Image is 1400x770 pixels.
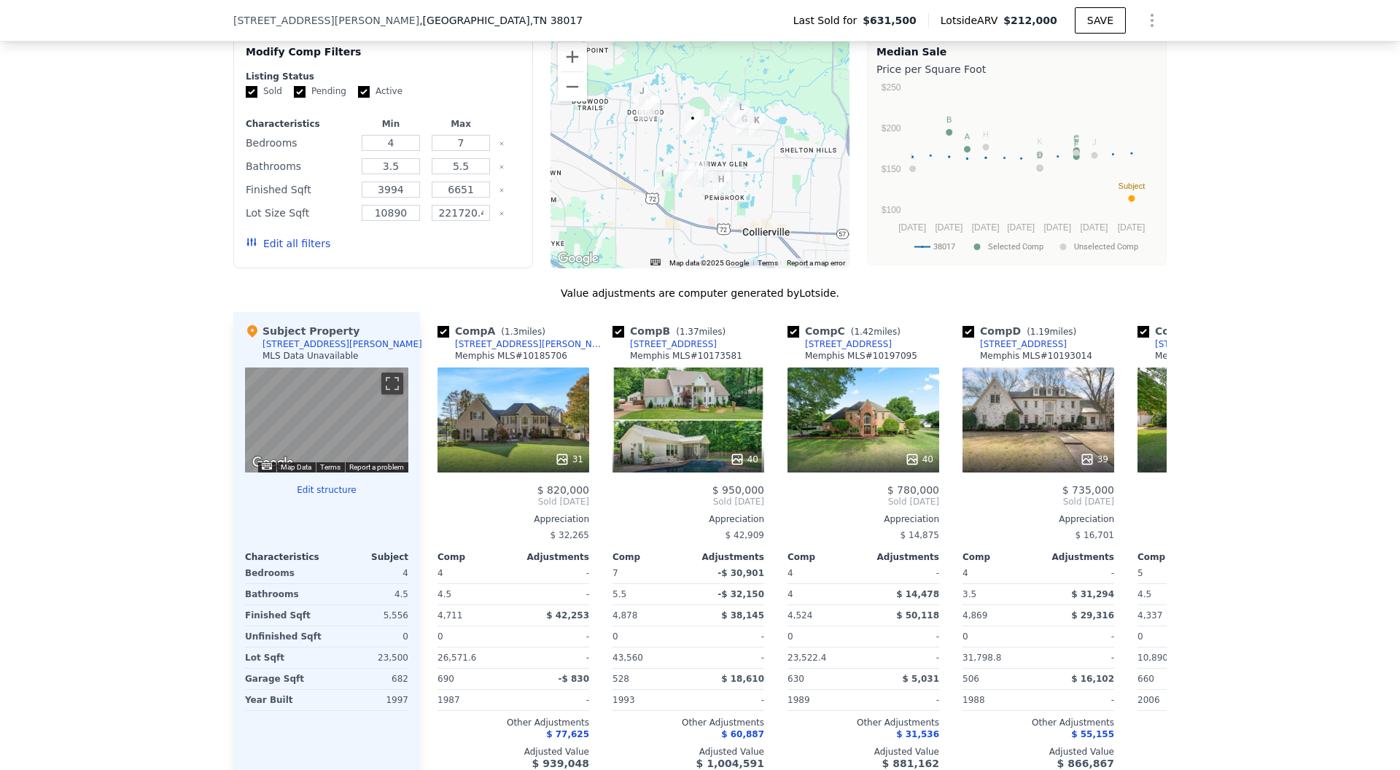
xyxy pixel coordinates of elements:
div: Other Adjustments [962,717,1114,728]
div: - [516,563,589,583]
button: Map Data [281,462,311,472]
span: 4,337 [1137,610,1162,621]
div: 5,556 [330,605,408,626]
span: 1.19 [1030,327,1050,337]
span: 4 [787,568,793,578]
div: Median Sale [876,44,1157,59]
div: [STREET_ADDRESS] [630,338,717,350]
div: Bedrooms [245,563,324,583]
div: 4 [330,563,408,583]
text: C [1073,133,1079,142]
div: Value adjustments are computer generated by Lotside . [233,286,1167,300]
span: -$ 830 [558,674,589,684]
div: Finished Sqft [246,179,353,200]
text: Unselected Comp [1074,242,1138,252]
text: D [1037,151,1043,160]
span: , [GEOGRAPHIC_DATA] [419,13,583,28]
span: $ 18,610 [721,674,764,684]
span: $ 31,536 [896,729,939,739]
div: Memphis MLS # 10194631 [1155,350,1267,362]
span: $ 60,887 [721,729,764,739]
div: 39 [1080,452,1108,467]
span: 0 [437,631,443,642]
span: 5 [1137,568,1143,578]
div: 23,500 [330,647,408,668]
button: Clear [499,141,505,147]
span: -$ 32,150 [717,589,764,599]
div: 4.5 [437,584,510,604]
text: Subject [1119,182,1146,190]
div: Adjusted Value [1137,746,1289,758]
input: Active [358,86,370,98]
span: 1.42 [854,327,874,337]
label: Sold [246,85,282,98]
div: Comp E [1137,324,1256,338]
div: Memphis MLS # 10197095 [805,350,917,362]
span: 10,890 [1137,653,1168,663]
text: [DATE] [1007,222,1035,233]
div: Adjusted Value [437,746,589,758]
div: - [1041,563,1114,583]
div: Bathrooms [245,584,324,604]
label: Pending [294,85,346,98]
div: 3072 Green Fairway Cv S [682,160,699,184]
span: 660 [1137,674,1154,684]
span: 0 [962,631,968,642]
div: 1993 [612,690,685,710]
div: Appreciation [787,513,939,525]
span: 7 [612,568,618,578]
div: Street View [245,367,408,472]
div: - [516,647,589,668]
div: Adjusted Value [962,746,1114,758]
span: 26,571.6 [437,653,476,663]
div: Subject [327,551,408,563]
div: Appreciation [962,513,1114,525]
text: $250 [882,82,901,93]
div: - [516,690,589,710]
div: 2169 Spring Meade Cv [639,96,655,120]
span: $ 14,875 [901,530,939,540]
span: 0 [612,631,618,642]
button: Edit all filters [246,236,330,251]
span: ( miles) [1021,327,1082,337]
span: $ 42,253 [546,610,589,621]
div: 1593 E Indian Wells Dr [736,112,752,136]
div: 4 [787,584,860,604]
div: 3.5 [962,584,1035,604]
div: 5.5 [612,584,685,604]
span: $ 780,000 [887,484,939,496]
a: Terms (opens in new tab) [320,463,341,471]
span: $ 881,162 [882,758,939,769]
div: 31 [555,452,583,467]
text: [DATE] [1118,222,1146,233]
div: Unfinished Sqft [245,626,324,647]
div: 40 [730,452,758,467]
div: - [866,690,939,710]
span: [STREET_ADDRESS][PERSON_NAME] [233,13,419,28]
span: $ 50,118 [896,610,939,621]
span: Sold [DATE] [1137,496,1289,507]
span: $ 14,478 [896,589,939,599]
div: 40 [905,452,933,467]
div: Adjusted Value [787,746,939,758]
button: Clear [499,187,505,193]
div: Subject Property [245,324,359,338]
span: $ 939,048 [532,758,589,769]
span: 4,878 [612,610,637,621]
div: 1156 Moss Creek Cv [734,100,750,125]
div: 2115 Deerwoods Cv [645,92,661,117]
span: 31,798.8 [962,653,1001,663]
text: [DATE] [1043,222,1071,233]
span: Last Sold for [793,13,863,28]
span: $ 42,909 [726,530,764,540]
div: Adjustments [688,551,764,563]
div: Appreciation [437,513,589,525]
div: - [866,563,939,583]
span: 23,522.4 [787,653,826,663]
span: 0 [1137,631,1143,642]
a: Report a map error [787,259,845,267]
span: $ 5,031 [903,674,939,684]
button: Show Options [1137,6,1167,35]
div: Year Built [245,690,324,710]
span: Map data ©2025 Google [669,259,749,267]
